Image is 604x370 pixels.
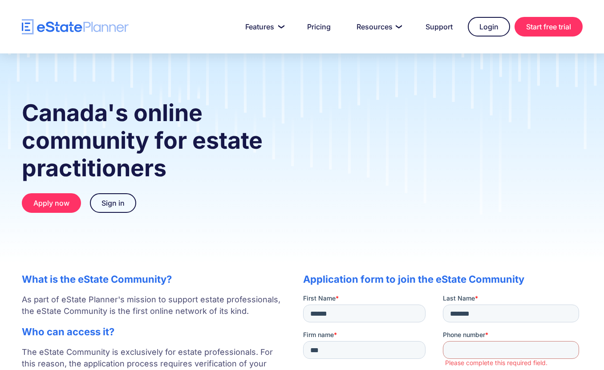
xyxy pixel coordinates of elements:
p: As part of eState Planner's mission to support estate professionals, the eState Community is the ... [22,294,285,317]
span: Phone number [140,37,182,45]
a: Login [468,17,510,37]
a: Start free trial [515,17,583,37]
h2: What is the eState Community? [22,273,285,285]
a: Sign in [90,193,136,213]
span: Last Name [140,0,172,8]
h2: Application form to join the eState Community [303,273,583,285]
a: Apply now [22,193,81,213]
a: Resources [346,18,410,36]
a: Features [235,18,292,36]
h2: Who can access it? [22,326,285,337]
strong: Canada's online community for estate practitioners [22,99,263,182]
a: Pricing [296,18,341,36]
a: home [22,19,129,35]
a: Support [415,18,463,36]
label: Please complete this required field. [142,65,280,73]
